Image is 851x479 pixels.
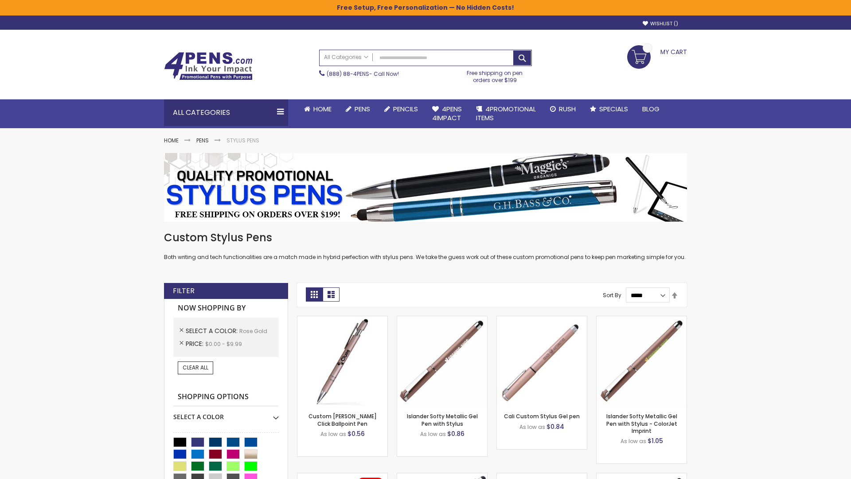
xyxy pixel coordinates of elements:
[547,422,564,431] span: $0.84
[306,287,323,302] strong: Grid
[635,99,667,119] a: Blog
[377,99,425,119] a: Pencils
[597,316,687,323] a: Islander Softy Metallic Gel Pen with Stylus - ColorJet Imprint-Rose Gold
[606,412,677,434] a: Islander Softy Metallic Gel Pen with Stylus - ColorJet Imprint
[173,299,279,318] strong: Now Shopping by
[458,66,532,84] div: Free shipping on pen orders over $199
[239,327,267,335] span: Rose Gold
[397,316,487,406] img: Islander Softy Metallic Gel Pen with Stylus-Rose Gold
[497,316,587,406] img: Cali Custom Stylus Gel pen-Rose Gold
[597,316,687,406] img: Islander Softy Metallic Gel Pen with Stylus - ColorJet Imprint-Rose Gold
[603,291,621,299] label: Sort By
[183,364,208,371] span: Clear All
[543,99,583,119] a: Rush
[355,104,370,114] span: Pens
[320,430,346,438] span: As low as
[308,412,377,427] a: Custom [PERSON_NAME] Click Ballpoint Pen
[648,436,663,445] span: $1.05
[205,340,242,348] span: $0.00 - $9.99
[297,316,387,323] a: Custom Alex II Click Ballpoint Pen-Rose Gold
[297,99,339,119] a: Home
[324,54,368,61] span: All Categories
[397,316,487,323] a: Islander Softy Metallic Gel Pen with Stylus-Rose Gold
[186,339,205,348] span: Price
[164,231,687,245] h1: Custom Stylus Pens
[469,99,543,128] a: 4PROMOTIONALITEMS
[186,326,239,335] span: Select A Color
[178,361,213,374] a: Clear All
[164,231,687,261] div: Both writing and tech functionalities are a match made in hybrid perfection with stylus pens. We ...
[164,153,687,222] img: Stylus Pens
[497,316,587,323] a: Cali Custom Stylus Gel pen-Rose Gold
[297,316,387,406] img: Custom Alex II Click Ballpoint Pen-Rose Gold
[642,104,660,114] span: Blog
[164,99,288,126] div: All Categories
[393,104,418,114] span: Pencils
[339,99,377,119] a: Pens
[559,104,576,114] span: Rush
[519,423,545,431] span: As low as
[432,104,462,122] span: 4Pens 4impact
[226,137,259,144] strong: Stylus Pens
[407,412,478,427] a: Islander Softy Metallic Gel Pen with Stylus
[425,99,469,128] a: 4Pens4impact
[420,430,446,438] span: As low as
[327,70,399,78] span: - Call Now!
[504,412,580,420] a: Cali Custom Stylus Gel pen
[476,104,536,122] span: 4PROMOTIONAL ITEMS
[320,50,373,65] a: All Categories
[643,20,678,27] a: Wishlist
[621,437,646,445] span: As low as
[164,137,179,144] a: Home
[313,104,332,114] span: Home
[173,286,195,296] strong: Filter
[327,70,369,78] a: (888) 88-4PENS
[447,429,465,438] span: $0.86
[196,137,209,144] a: Pens
[173,388,279,407] strong: Shopping Options
[599,104,628,114] span: Specials
[164,52,253,80] img: 4Pens Custom Pens and Promotional Products
[173,406,279,421] div: Select A Color
[583,99,635,119] a: Specials
[347,429,365,438] span: $0.56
